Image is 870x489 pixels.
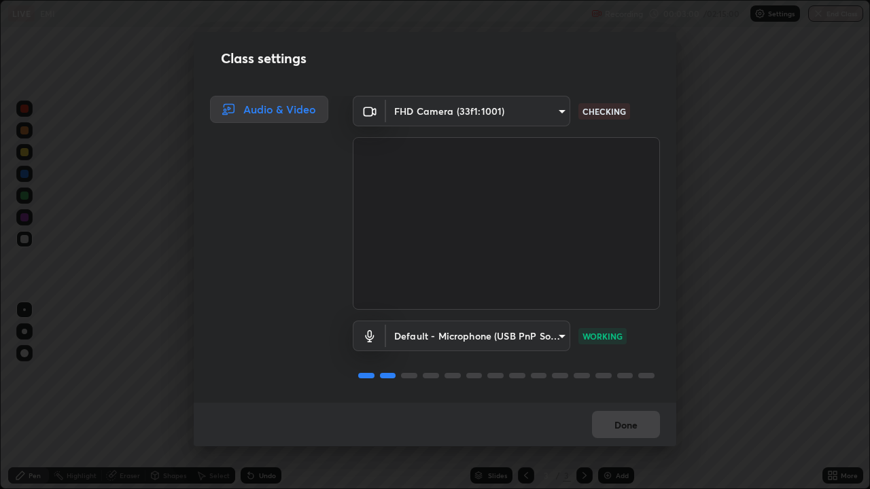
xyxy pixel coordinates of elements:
div: FHD Camera (33f1:1001) [386,96,570,126]
div: FHD Camera (33f1:1001) [386,321,570,351]
h2: Class settings [221,48,307,69]
p: WORKING [582,330,623,342]
p: CHECKING [582,105,626,117]
div: Audio & Video [210,96,328,123]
